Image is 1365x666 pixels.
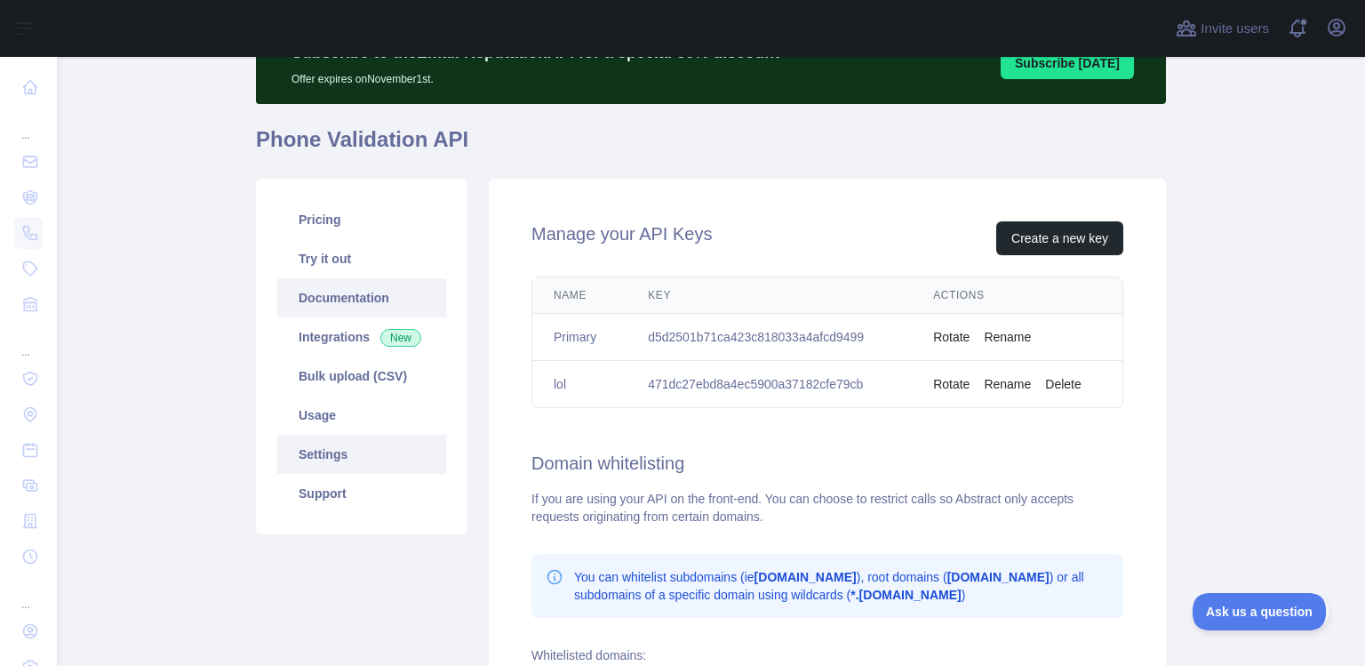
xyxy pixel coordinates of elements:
[531,490,1123,526] div: If you are using your API on the front-end. You can choose to restrict calls so Abstract only acc...
[933,375,970,393] button: Rotate
[1172,14,1273,43] button: Invite users
[531,648,646,662] label: Whitelisted domains:
[532,277,627,314] th: Name
[14,107,43,142] div: ...
[291,65,779,86] p: Offer expires on November 1st.
[574,568,1109,604] p: You can whitelist subdomains (ie ), root domains ( ) or all subdomains of a specific domain using...
[531,221,712,255] h2: Manage your API Keys
[850,588,961,602] b: *.[DOMAIN_NAME]
[947,570,1050,584] b: [DOMAIN_NAME]
[277,435,446,474] a: Settings
[1201,19,1269,39] span: Invite users
[277,317,446,357] a: Integrations New
[754,570,857,584] b: [DOMAIN_NAME]
[277,396,446,435] a: Usage
[1001,47,1134,79] button: Subscribe [DATE]
[627,277,912,314] th: Key
[627,361,912,408] td: 471dc27ebd8a4ec5900a37182cfe79cb
[277,357,446,396] a: Bulk upload (CSV)
[1193,593,1329,630] iframe: Toggle Customer Support
[531,451,1123,476] h2: Domain whitelisting
[1045,375,1081,393] button: Delete
[532,361,627,408] td: lol
[984,328,1031,346] button: Rename
[277,278,446,317] a: Documentation
[277,239,446,278] a: Try it out
[996,221,1123,255] button: Create a new key
[380,329,421,347] span: New
[277,474,446,513] a: Support
[984,375,1031,393] button: Rename
[14,324,43,359] div: ...
[532,314,627,361] td: Primary
[627,314,912,361] td: d5d2501b71ca423c818033a4afcd9499
[256,125,1166,168] h1: Phone Validation API
[933,328,970,346] button: Rotate
[14,576,43,612] div: ...
[277,200,446,239] a: Pricing
[912,277,1122,314] th: Actions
